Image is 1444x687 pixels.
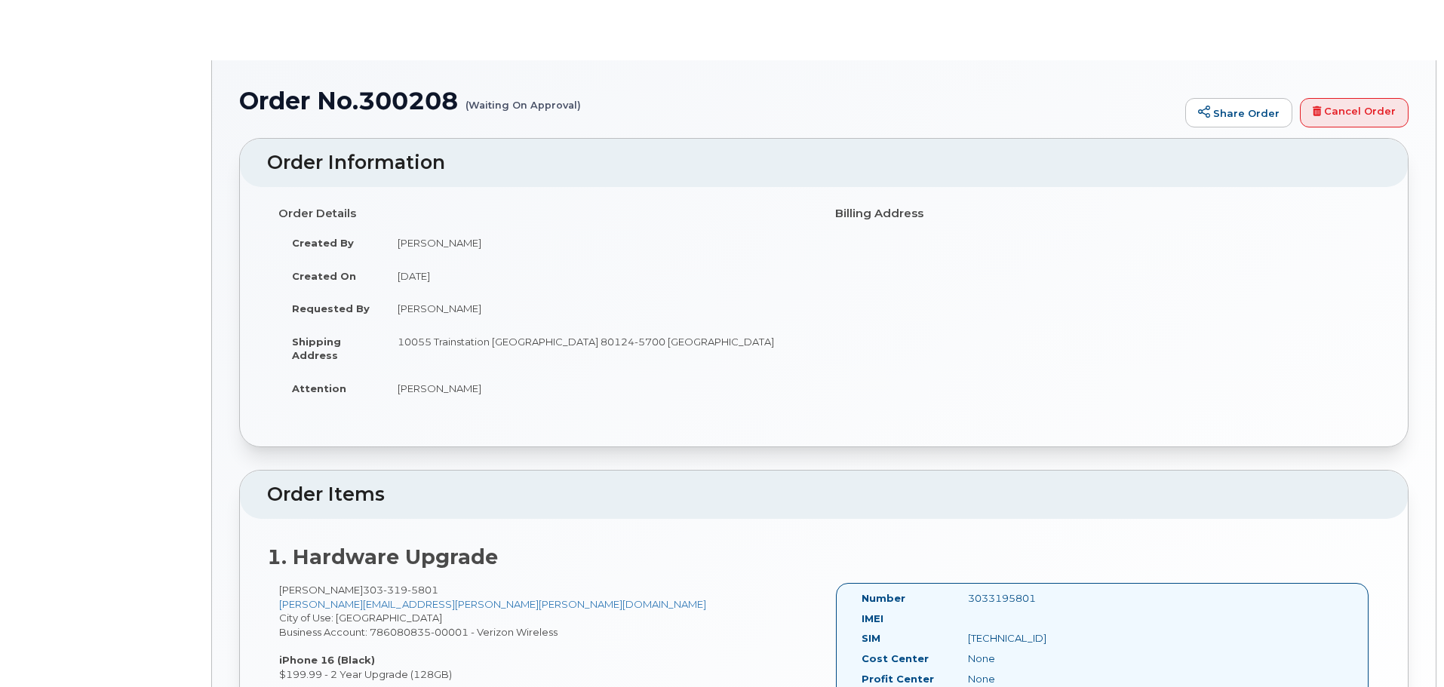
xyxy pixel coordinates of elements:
[384,259,813,293] td: [DATE]
[862,631,880,646] label: SIM
[835,207,1369,220] h4: Billing Address
[267,484,1381,505] h2: Order Items
[1300,98,1409,128] a: Cancel Order
[862,612,883,626] label: IMEI
[279,598,706,610] a: [PERSON_NAME][EMAIL_ADDRESS][PERSON_NAME][PERSON_NAME][DOMAIN_NAME]
[407,584,438,596] span: 5801
[267,152,1381,173] h2: Order Information
[1185,98,1292,128] a: Share Order
[292,382,346,394] strong: Attention
[384,292,813,325] td: [PERSON_NAME]
[957,672,1106,686] div: None
[292,237,354,249] strong: Created By
[278,207,813,220] h4: Order Details
[239,87,1178,114] h1: Order No.300208
[292,270,356,282] strong: Created On
[384,325,813,372] td: 10055 Trainstation [GEOGRAPHIC_DATA] 80124-5700 [GEOGRAPHIC_DATA]
[267,544,498,569] strong: 1. Hardware Upgrade
[957,652,1106,666] div: None
[862,672,934,686] label: Profit Center
[384,372,813,405] td: [PERSON_NAME]
[267,583,824,681] div: [PERSON_NAME] City of Use: [GEOGRAPHIC_DATA] Business Account: 786080835-00001 - Verizon Wireless...
[363,584,438,596] span: 303
[292,302,370,314] strong: Requested By
[957,591,1106,606] div: 3033195801
[862,591,905,606] label: Number
[862,652,929,666] label: Cost Center
[383,584,407,596] span: 319
[465,87,581,111] small: (Waiting On Approval)
[279,654,375,666] strong: iPhone 16 (Black)
[384,226,813,259] td: [PERSON_NAME]
[957,631,1106,646] div: [TECHNICAL_ID]
[292,336,341,362] strong: Shipping Address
